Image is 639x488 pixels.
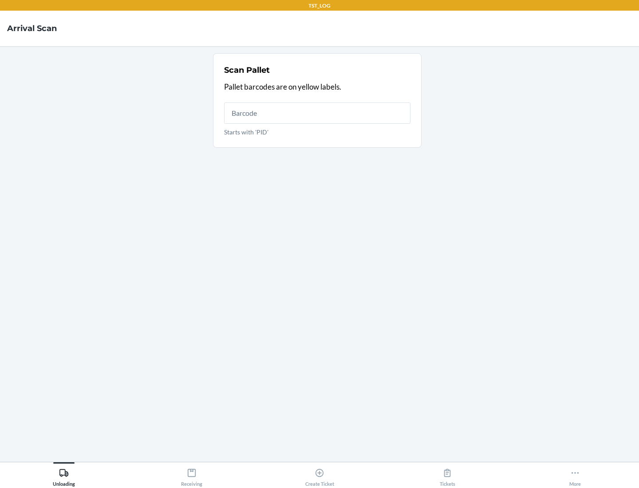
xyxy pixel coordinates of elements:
[224,102,410,124] input: Starts with 'PID'
[53,464,75,487] div: Unloading
[383,462,511,487] button: Tickets
[511,462,639,487] button: More
[256,462,383,487] button: Create Ticket
[440,464,455,487] div: Tickets
[308,2,331,10] p: TST_LOG
[224,81,410,93] p: Pallet barcodes are on yellow labels.
[224,64,270,76] h2: Scan Pallet
[128,462,256,487] button: Receiving
[224,127,410,137] p: Starts with 'PID'
[7,23,57,34] h4: Arrival Scan
[569,464,581,487] div: More
[181,464,202,487] div: Receiving
[305,464,334,487] div: Create Ticket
